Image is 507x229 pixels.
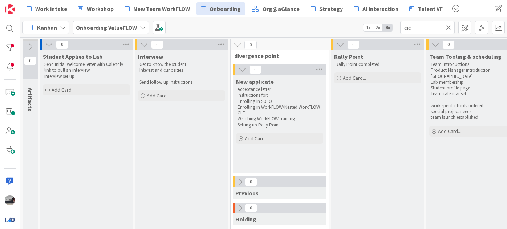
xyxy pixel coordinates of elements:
img: avatar [5,215,15,225]
span: New Team WorkFLOW [133,4,190,13]
span: Add Card... [343,75,366,81]
span: 0 [245,204,257,212]
span: 2x [373,24,383,31]
span: Kanban [37,23,57,32]
span: 1x [363,24,373,31]
span: Workshop [87,4,114,13]
span: AI interaction [362,4,398,13]
span: 0 [442,40,455,49]
a: Work intake [22,2,72,15]
span: Holding [235,216,256,223]
span: 0 [151,40,163,49]
a: Workshop [74,2,118,15]
span: 0 [56,40,68,49]
a: Onboarding [196,2,245,15]
p: Setting up Rally Point [238,122,322,128]
p: Watching WorkFLOW training [238,116,322,122]
span: Previous [235,190,259,197]
span: 0 [347,40,360,49]
span: Student Applies to Lab [43,53,102,60]
span: New applicate [236,78,274,85]
p: Get to know the student [139,62,224,67]
span: 0 [245,178,257,186]
img: Visit kanbanzone.com [5,4,15,14]
span: Artifacts [27,88,34,111]
p: Enrolling in WorkFLOW/Nested WorkFLOW CLE [238,104,322,116]
span: 0 [24,57,36,65]
a: AI interaction [349,2,403,15]
input: Quick Filter... [400,21,455,34]
span: Onboarding [210,4,241,13]
img: jB [5,195,15,205]
span: 0 [249,65,261,74]
b: Onboarding ValueFLOW [76,24,137,31]
span: Add Card... [245,135,268,142]
span: Team Tooling & scheduling [429,53,502,60]
span: Add Card... [147,92,170,99]
p: Acceptance letter [238,87,322,92]
a: Org@aGlance [247,2,304,15]
span: Interview [138,53,163,60]
span: Work intake [35,4,67,13]
span: Strategy [319,4,343,13]
p: Rally Point completed [336,62,420,67]
span: divergence point [234,52,320,59]
p: Send Initial welcome letter with Calendly link to pull an interview [44,62,129,74]
span: Add Card... [438,128,461,134]
span: Rally Point [334,53,363,60]
span: 3x [383,24,393,31]
p: Instructions for: [238,92,322,98]
p: Interest and curiosities [139,67,224,73]
span: Add Card... [52,87,75,93]
a: Strategy [306,2,347,15]
span: Org@aGlance [263,4,300,13]
p: Send follow up instructions [139,79,224,85]
span: 0 [244,41,257,49]
p: Enrolling in SOLO [238,99,322,104]
a: Talent VF [405,2,447,15]
a: New Team WorkFLOW [120,2,194,15]
span: Talent VF [418,4,443,13]
p: Interview set up [44,74,129,79]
